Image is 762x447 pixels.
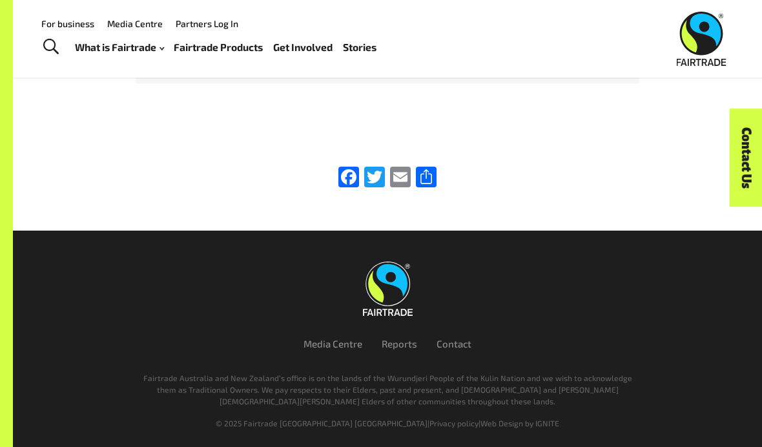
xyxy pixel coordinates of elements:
img: Fairtrade Australia New Zealand logo [363,262,413,316]
a: Partners Log In [176,18,238,29]
a: Stories [343,38,376,56]
p: Fairtrade Australia and New Zealand’s office is on the lands of the Wurundjeri People of the Kuli... [142,372,633,407]
a: Twitter [362,167,387,189]
img: Fairtrade Australia New Zealand logo [676,12,726,66]
a: Media Centre [107,18,163,29]
span: © 2025 Fairtrade [GEOGRAPHIC_DATA] [GEOGRAPHIC_DATA] [216,419,427,428]
a: What is Fairtrade [75,38,164,56]
a: Share [413,167,439,189]
a: Get Involved [273,38,333,56]
a: Email [387,167,413,189]
a: Reports [382,338,417,349]
div: | | [92,417,683,429]
a: Privacy policy [429,419,479,428]
a: Contact [437,338,471,349]
a: Fairtrade Products [174,38,263,56]
a: For business [41,18,94,29]
a: Web Design by IGNITE [480,419,559,428]
a: Facebook [336,167,362,189]
a: Media Centre [304,338,362,349]
a: Toggle Search [35,31,67,63]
